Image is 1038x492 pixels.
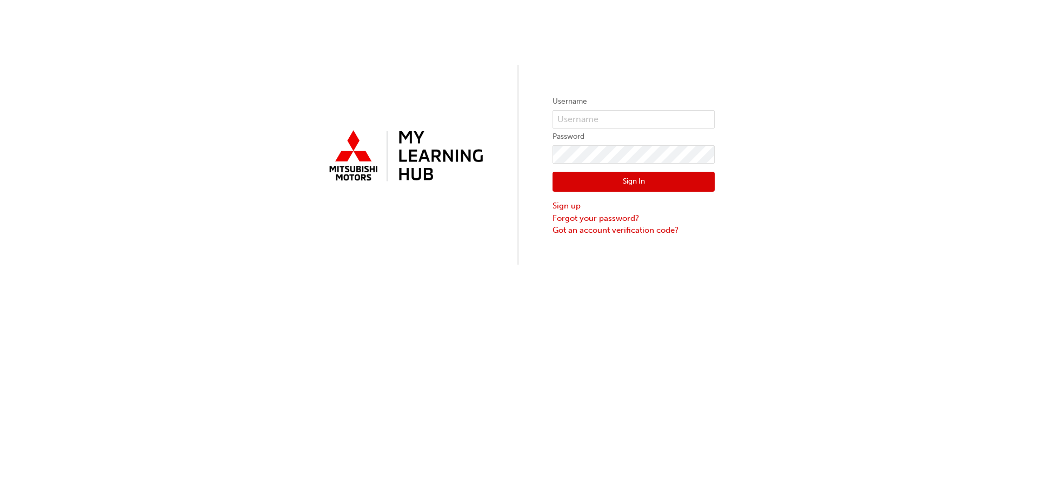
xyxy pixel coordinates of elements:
a: Forgot your password? [553,212,715,225]
img: mmal [323,126,485,187]
a: Got an account verification code? [553,224,715,237]
input: Username [553,110,715,129]
button: Sign In [553,172,715,192]
a: Sign up [553,200,715,212]
label: Username [553,95,715,108]
label: Password [553,130,715,143]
